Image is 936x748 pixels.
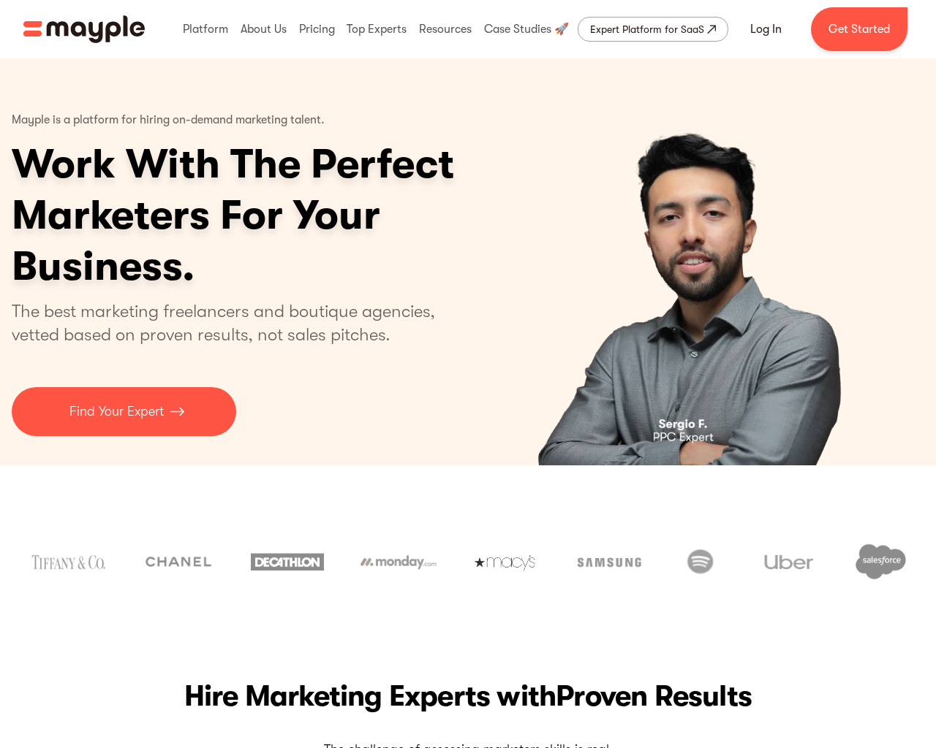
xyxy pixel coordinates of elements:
img: Mayple logo [23,15,145,43]
p: Find Your Expert [69,402,164,421]
p: The best marketing freelancers and boutique agencies, vetted based on proven results, not sales p... [12,299,453,346]
div: Expert Platform for SaaS [590,20,704,38]
a: Get Started [811,7,907,51]
a: Expert Platform for SaaS [578,17,728,42]
p: Mayple is a platform for hiring on-demand marketing talent. [12,102,325,139]
h2: Hire Marketing Experts with [12,676,924,717]
a: Log In [733,12,799,47]
a: Find Your Expert [12,387,236,436]
span: Proven Results [556,679,752,713]
h1: Work With The Perfect Marketers For Your Business. [12,139,567,292]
